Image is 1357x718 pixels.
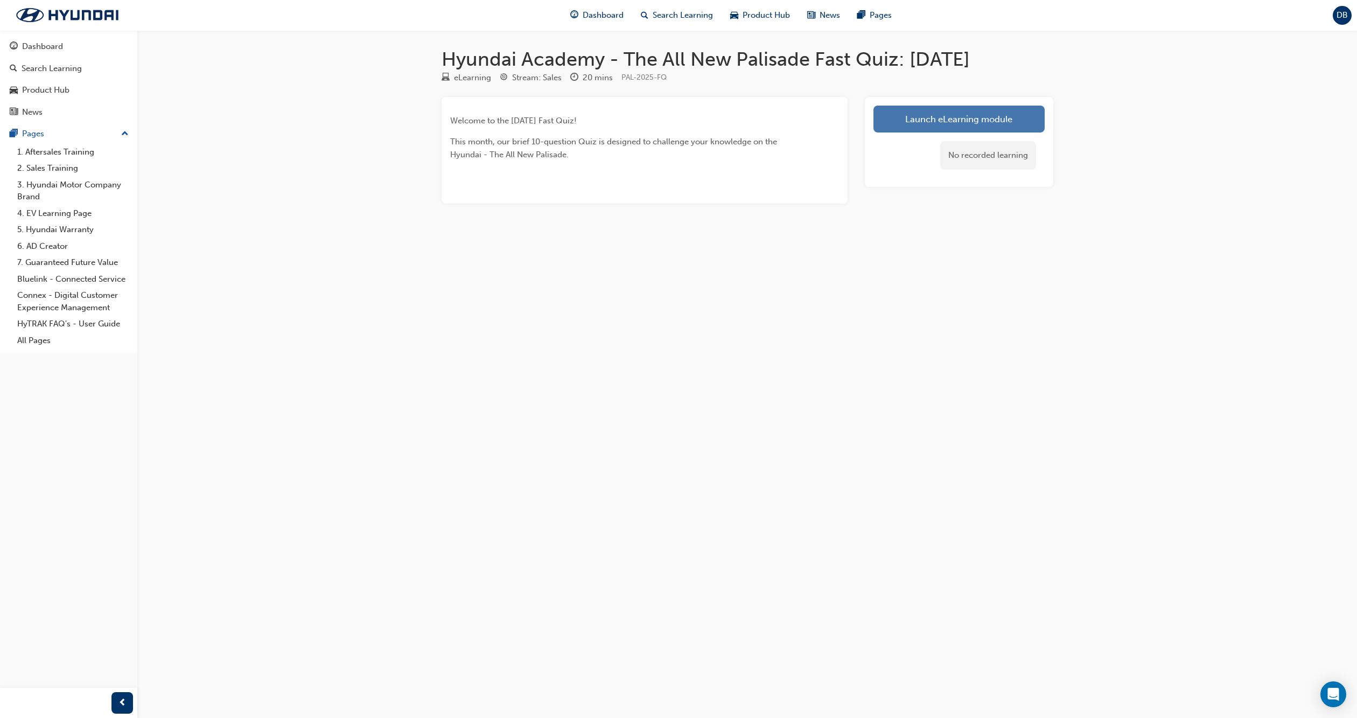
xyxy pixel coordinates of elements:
span: news-icon [807,9,815,22]
div: Type [442,71,491,85]
span: car-icon [730,9,738,22]
span: guage-icon [570,9,578,22]
a: All Pages [13,332,133,349]
a: guage-iconDashboard [562,4,632,26]
a: Search Learning [4,59,133,79]
a: 6. AD Creator [13,238,133,255]
div: Open Intercom Messenger [1320,681,1346,707]
a: pages-iconPages [849,4,900,26]
div: No recorded learning [940,141,1036,170]
button: Pages [4,124,133,144]
img: Trak [5,4,129,26]
span: Learning resource code [621,73,667,82]
a: 7. Guaranteed Future Value [13,254,133,271]
span: Dashboard [583,9,624,22]
div: 20 mins [583,72,613,84]
button: DashboardSearch LearningProduct HubNews [4,34,133,124]
div: News [22,106,43,118]
span: Product Hub [743,9,790,22]
a: HyTRAK FAQ's - User Guide [13,316,133,332]
a: Product Hub [4,80,133,100]
div: Product Hub [22,84,69,96]
a: Connex - Digital Customer Experience Management [13,287,133,316]
a: 2. Sales Training [13,160,133,177]
a: Launch eLearning module [873,106,1045,133]
span: This month, our brief 10-question Quiz is designed to challenge your knowledge on the Hyundai - T... [450,137,779,159]
div: Pages [22,128,44,140]
span: clock-icon [570,73,578,83]
a: 3. Hyundai Motor Company Brand [13,177,133,205]
div: eLearning [454,72,491,84]
a: news-iconNews [799,4,849,26]
a: 5. Hyundai Warranty [13,221,133,238]
div: Stream [500,71,562,85]
a: search-iconSearch Learning [632,4,722,26]
h1: Hyundai Academy - The All New Palisade Fast Quiz: [DATE] [442,47,1053,71]
div: Search Learning [22,62,82,75]
span: pages-icon [857,9,865,22]
a: 4. EV Learning Page [13,205,133,222]
span: Pages [870,9,892,22]
a: Dashboard [4,37,133,57]
span: pages-icon [10,129,18,139]
span: Welcome to the [DATE] Fast Quiz! [450,116,577,126]
span: prev-icon [118,696,127,710]
a: Bluelink - Connected Service [13,271,133,288]
div: Stream: Sales [512,72,562,84]
span: search-icon [641,9,648,22]
a: News [4,102,133,122]
span: news-icon [10,108,18,117]
span: Search Learning [653,9,713,22]
button: DB [1333,6,1352,25]
a: 1. Aftersales Training [13,144,133,161]
div: Duration [570,71,613,85]
span: guage-icon [10,42,18,52]
span: up-icon [121,127,129,141]
span: search-icon [10,64,17,74]
span: News [820,9,840,22]
div: Dashboard [22,40,63,53]
span: learningResourceType_ELEARNING-icon [442,73,450,83]
span: DB [1337,9,1348,22]
span: car-icon [10,86,18,95]
a: car-iconProduct Hub [722,4,799,26]
span: target-icon [500,73,508,83]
